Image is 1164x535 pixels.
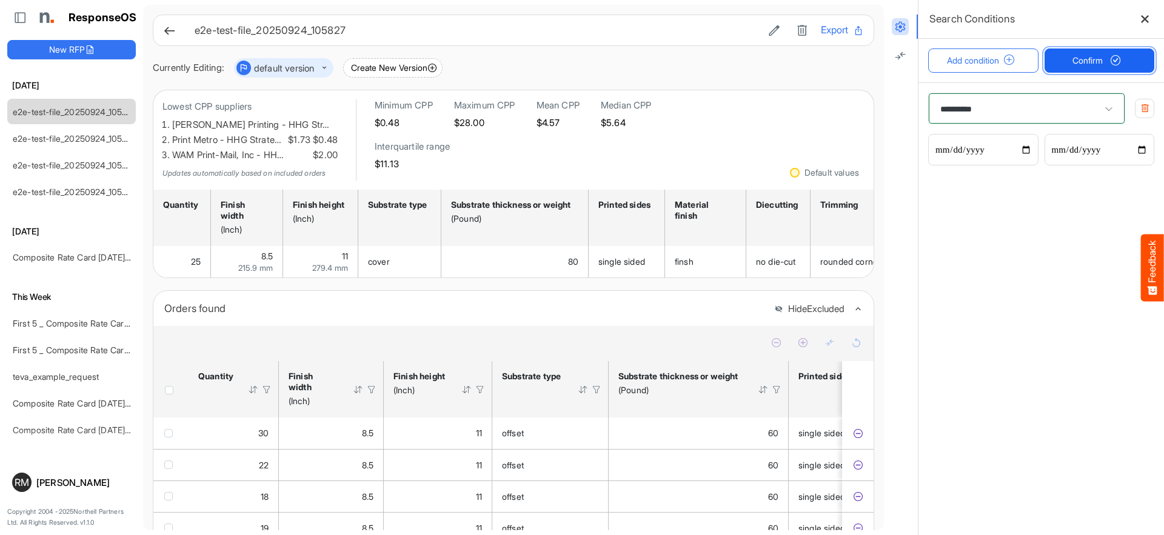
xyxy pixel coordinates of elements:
[238,263,273,273] span: 215.9 mm
[492,417,609,449] td: offset is template cell Column Header httpsnorthellcomontologiesmapping-rulesmaterialhassubstrate...
[172,133,338,148] li: Print Metro - HHG Strate…
[1045,48,1155,73] button: Confirm
[601,118,652,128] h5: $5.64
[393,371,446,382] div: Finish height
[279,449,384,480] td: 8.5 is template cell Column Header httpsnorthellcomontologiesmapping-rulesmeasurementhasfinishsiz...
[451,213,575,224] div: (Pound)
[7,290,136,304] h6: This Week
[286,133,310,148] span: $1.73
[852,459,864,471] button: Exclude
[368,199,427,210] div: Substrate type
[211,246,283,277] td: 8.5 is template cell Column Header httpsnorthellcomontologiesmapping-rulesmeasurementhasfinishsiz...
[842,480,876,512] td: 578e6e2c-72e4-4ee0-a263-79f7f88fa8c4 is template cell Column Header
[189,480,279,512] td: 18 is template cell Column Header httpsnorthellcomontologiesmapping-rulesorderhasquantity
[293,199,344,210] div: Finish height
[7,225,136,238] h6: [DATE]
[476,523,482,533] span: 11
[261,384,272,395] div: Filter Icon
[283,246,358,277] td: 11 is template cell Column Header httpsnorthellcomontologiesmapping-rulesmeasurementhasfinishsize...
[162,99,338,115] p: Lowest CPP suppliers
[13,160,135,170] a: e2e-test-file_20250924_105318
[293,213,344,224] div: (Inch)
[153,61,224,76] div: Currently Editing:
[172,148,338,163] li: WAM Print-Mail, Inc - HH…
[852,427,864,439] button: Exclude
[289,371,337,393] div: Finish width
[259,460,269,470] span: 22
[13,187,137,197] a: e2e-test-file_20250924_105226
[537,99,580,111] h6: Mean CPP
[756,256,796,267] span: no die-cut
[195,25,755,36] h6: e2e-test-file_20250924_105827
[13,133,137,144] a: e2e-test-file_20250924_105529
[7,79,136,92] h6: [DATE]
[665,246,746,277] td: finsh is template cell Column Header httpsnorthellcomontologiesmapping-rulesmanufacturinghassubst...
[368,256,390,267] span: cover
[261,523,269,533] span: 19
[768,428,778,438] span: 60
[362,460,373,470] span: 8.5
[393,385,446,396] div: (Inch)
[375,159,450,169] h5: $11.13
[221,224,269,235] div: (Inch)
[7,40,136,59] button: New RFP
[789,480,898,512] td: single sided is template cell Column Header httpsnorthellcomontologiesmapping-rulesmanufacturingh...
[164,300,765,317] div: Orders found
[476,428,482,438] span: 11
[774,304,845,314] button: HideExcluded
[279,480,384,512] td: 8.5 is template cell Column Header httpsnorthellcomontologiesmapping-rulesmeasurementhasfinishsiz...
[928,48,1039,73] button: Add condition
[366,384,377,395] div: Filter Icon
[198,371,232,382] div: Quantity
[454,118,515,128] h5: $28.00
[36,478,131,487] div: [PERSON_NAME]
[7,507,136,528] p: Copyright 2004 - 2025 Northell Partners Ltd. All Rights Reserved. v 1.1.0
[189,417,279,449] td: 30 is template cell Column Header httpsnorthellcomontologiesmapping-rulesorderhasquantity
[591,384,602,395] div: Filter Icon
[384,449,492,480] td: 11 is template cell Column Header httpsnorthellcomontologiesmapping-rulesmeasurementhasfinishsize...
[221,199,269,221] div: Finish width
[852,491,864,503] button: Exclude
[261,491,269,502] span: 18
[675,256,694,267] span: finsh
[312,263,348,273] span: 279.4 mm
[502,460,524,470] span: offset
[601,99,652,111] h6: Median CPP
[821,22,864,38] button: Export
[492,480,609,512] td: offset is template cell Column Header httpsnorthellcomontologiesmapping-rulesmaterialhassubstrate...
[384,480,492,512] td: 11 is template cell Column Header httpsnorthellcomontologiesmapping-rulesmeasurementhasfinishsize...
[609,480,789,512] td: 60 is template cell Column Header httpsnorthellcomontologiesmapping-rulesmaterialhasmaterialthick...
[343,58,443,78] button: Create New Version
[13,371,99,382] a: teva_example_request
[289,396,337,407] div: (Inch)
[502,491,524,502] span: offset
[842,417,876,449] td: e398c8c4-73a1-49a4-8dc4-5e3d4e27171d is template cell Column Header
[475,384,486,395] div: Filter Icon
[492,449,609,480] td: offset is template cell Column Header httpsnorthellcomontologiesmapping-rulesmaterialhassubstrate...
[765,22,783,38] button: Edit
[279,417,384,449] td: 8.5 is template cell Column Header httpsnorthellcomontologiesmapping-rulesmeasurementhasfinishsiz...
[384,417,492,449] td: 11 is template cell Column Header httpsnorthellcomontologiesmapping-rulesmeasurementhasfinishsize...
[798,428,845,438] span: single sided
[13,425,156,435] a: Composite Rate Card [DATE]_smaller
[362,491,373,502] span: 8.5
[261,251,273,261] span: 8.5
[153,449,189,480] td: checkbox
[162,168,326,178] em: Updates automatically based on included orders
[793,22,811,38] button: Delete
[375,99,433,111] h6: Minimum CPP
[598,256,645,267] span: single sided
[153,361,189,417] th: Header checkbox
[189,449,279,480] td: 22 is template cell Column Header httpsnorthellcomontologiesmapping-rulesorderhasquantity
[191,256,201,267] span: 25
[454,99,515,111] h6: Maximum CPP
[310,148,338,163] span: $2.00
[375,141,450,153] h6: Interquartile range
[153,246,211,277] td: 25 is template cell Column Header httpsnorthellcomontologiesmapping-rulesorderhasquantity
[598,199,651,210] div: Printed sides
[811,246,901,277] td: rounded corners is template cell Column Header httpsnorthellcomontologiesmapping-rulesmanufacturi...
[789,449,898,480] td: single sided is template cell Column Header httpsnorthellcomontologiesmapping-rulesmanufacturingh...
[798,491,845,502] span: single sided
[798,371,851,382] div: Printed sides
[537,118,580,128] h5: $4.57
